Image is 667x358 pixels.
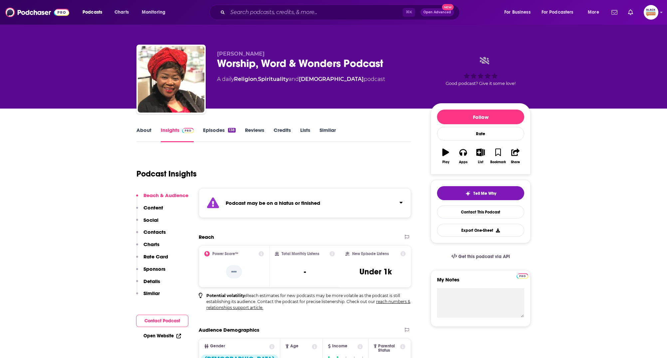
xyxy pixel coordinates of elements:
[507,144,524,168] button: Share
[274,127,291,142] a: Credits
[454,144,472,168] button: Apps
[478,160,483,164] div: List
[458,254,510,259] span: Get this podcast via API
[5,6,69,19] img: Podchaser - Follow, Share and Rate Podcasts
[143,266,165,272] p: Sponsors
[442,4,454,10] span: New
[490,160,506,164] div: Bookmark
[143,204,163,211] p: Content
[359,267,392,277] h3: Under 1k
[136,192,188,204] button: Reach & Audience
[199,327,259,333] h2: Audience Demographics
[644,5,658,20] button: Show profile menu
[289,76,299,82] span: and
[423,11,451,14] span: Open Advanced
[83,8,102,17] span: Podcasts
[437,205,524,218] a: Contact This Podcast
[609,7,620,18] a: Show notifications dropdown
[206,293,246,298] b: Potential volatility:
[517,272,528,279] a: Pro website
[625,7,636,18] a: Show notifications dropdown
[206,299,410,310] a: reach numbers & relationships support article.
[136,253,168,266] button: Rate Card
[206,293,411,311] p: Reach estimates for new podcasts may be more volatile as the podcast is still establishing its au...
[136,315,188,327] button: Contact Podcast
[210,344,225,348] span: Gender
[226,200,320,206] strong: Podcast may be on a hiatus or finished
[136,266,165,278] button: Sponsors
[143,253,168,260] p: Rate Card
[542,8,573,17] span: For Podcasters
[537,7,583,18] button: open menu
[199,234,214,240] h2: Reach
[437,186,524,200] button: tell me why sparkleTell Me Why
[136,229,166,241] button: Contacts
[437,224,524,237] button: Export One-Sheet
[378,344,399,353] span: Parental Status
[216,5,466,20] div: Search podcasts, credits, & more...
[143,333,181,339] a: Open Website
[437,127,524,141] div: Rate
[114,8,129,17] span: Charts
[199,188,411,218] section: Click to expand status details
[136,278,160,290] button: Details
[465,191,471,196] img: tell me why sparkle
[437,144,454,168] button: Play
[217,51,265,57] span: [PERSON_NAME]
[431,51,531,92] div: Good podcast? Give it some love!
[459,160,468,164] div: Apps
[332,344,347,348] span: Income
[143,290,160,296] p: Similar
[143,217,158,223] p: Social
[282,251,319,256] h2: Total Monthly Listens
[511,160,520,164] div: Share
[143,278,160,284] p: Details
[212,251,238,256] h2: Power Score™
[437,276,524,288] label: My Notes
[403,8,415,17] span: ⌘ K
[446,81,516,86] span: Good podcast? Give it some love!
[500,7,539,18] button: open menu
[437,110,524,124] button: Follow
[217,75,385,83] div: A daily podcast
[110,7,133,18] a: Charts
[504,8,531,17] span: For Business
[136,241,159,253] button: Charts
[588,8,599,17] span: More
[257,76,258,82] span: ,
[446,248,515,265] a: Get this podcast via API
[228,128,236,133] div: 138
[442,160,449,164] div: Play
[136,127,151,142] a: About
[644,5,658,20] span: Logged in as blackpodcastingawards
[234,76,257,82] a: Religion
[136,217,158,229] button: Social
[226,265,242,278] p: --
[420,8,454,16] button: Open AdvancedNew
[228,7,403,18] input: Search podcasts, credits, & more...
[489,144,507,168] button: Bookmark
[182,128,194,133] img: Podchaser Pro
[245,127,264,142] a: Reviews
[473,191,496,196] span: Tell Me Why
[136,290,160,302] button: Similar
[472,144,489,168] button: List
[161,127,194,142] a: InsightsPodchaser Pro
[143,192,188,198] p: Reach & Audience
[136,169,197,179] h1: Podcast Insights
[138,46,204,113] img: Worship, Word & Wonders Podcast
[320,127,336,142] a: Similar
[143,241,159,247] p: Charts
[203,127,236,142] a: Episodes138
[78,7,111,18] button: open menu
[258,76,289,82] a: Spirituality
[143,229,166,235] p: Contacts
[290,344,299,348] span: Age
[644,5,658,20] img: User Profile
[299,76,364,82] a: [DEMOGRAPHIC_DATA]
[517,273,528,279] img: Podchaser Pro
[304,267,306,277] h3: -
[300,127,310,142] a: Lists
